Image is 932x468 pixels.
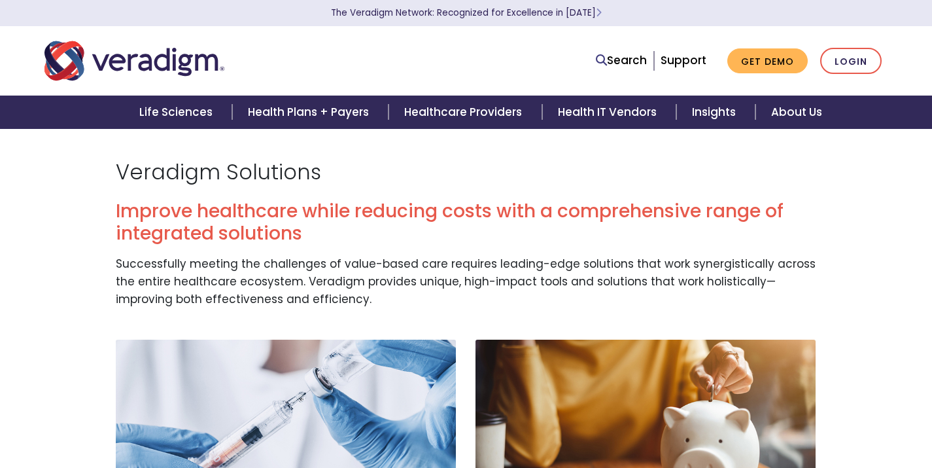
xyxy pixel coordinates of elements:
[596,7,602,19] span: Learn More
[232,96,388,129] a: Health Plans + Payers
[542,96,676,129] a: Health IT Vendors
[596,52,647,69] a: Search
[44,39,224,82] img: Veradigm logo
[820,48,882,75] a: Login
[661,52,706,68] a: Support
[755,96,838,129] a: About Us
[727,48,808,74] a: Get Demo
[124,96,232,129] a: Life Sciences
[388,96,542,129] a: Healthcare Providers
[116,160,816,185] h1: Veradigm Solutions
[116,200,816,244] h2: Improve healthcare while reducing costs with a comprehensive range of integrated solutions
[676,96,755,129] a: Insights
[116,255,816,309] p: Successfully meeting the challenges of value-based care requires leading-edge solutions that work...
[331,7,602,19] a: The Veradigm Network: Recognized for Excellence in [DATE]Learn More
